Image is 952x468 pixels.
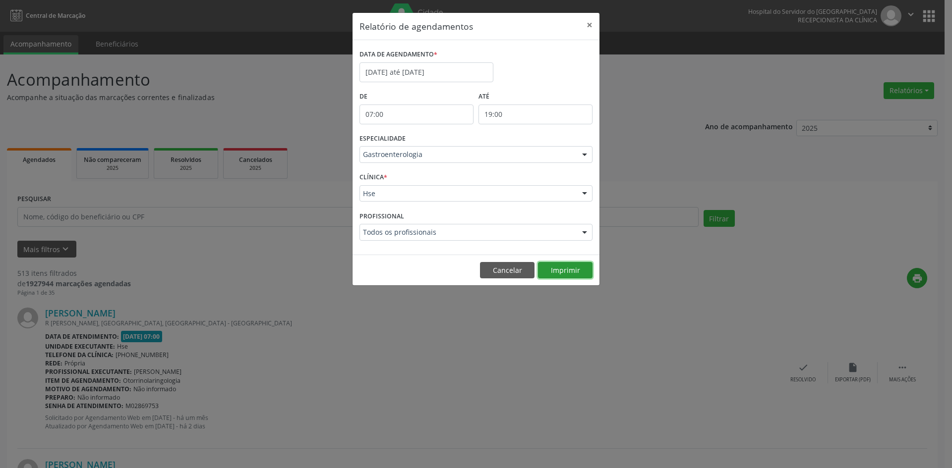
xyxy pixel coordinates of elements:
button: Close [580,13,599,37]
input: Selecione o horário final [478,104,593,124]
label: PROFISSIONAL [359,208,404,224]
span: Todos os profissionais [363,227,572,237]
input: Selecione uma data ou intervalo [359,62,493,82]
span: Gastroenterologia [363,150,572,159]
label: ESPECIALIDADE [359,131,406,147]
h5: Relatório de agendamentos [359,20,473,33]
label: De [359,89,474,104]
button: Cancelar [480,262,535,279]
label: CLÍNICA [359,170,387,185]
span: Hse [363,189,572,199]
label: ATÉ [478,89,593,104]
input: Selecione o horário inicial [359,104,474,124]
label: DATA DE AGENDAMENTO [359,47,437,62]
button: Imprimir [538,262,593,279]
